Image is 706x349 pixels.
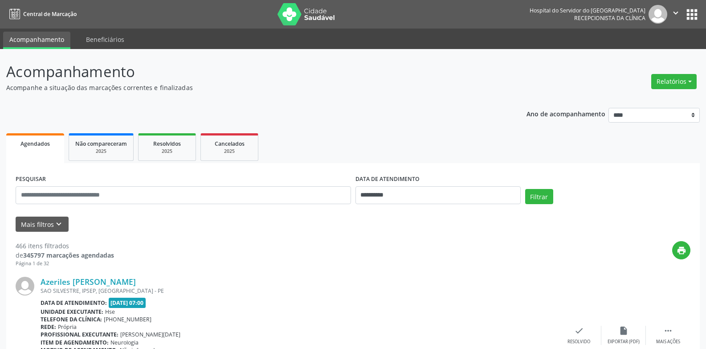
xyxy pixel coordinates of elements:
a: Azeriles [PERSON_NAME] [41,277,136,287]
button: apps [684,7,700,22]
b: Unidade executante: [41,308,103,316]
button: Relatórios [651,74,697,89]
label: PESQUISAR [16,172,46,186]
span: [DATE] 07:00 [109,298,146,308]
img: img [649,5,667,24]
span: [PHONE_NUMBER] [104,316,151,323]
div: 466 itens filtrados [16,241,114,250]
i: check [574,326,584,336]
span: Própria [58,323,77,331]
span: Hse [105,308,115,316]
div: Página 1 de 32 [16,260,114,267]
span: Recepcionista da clínica [574,14,645,22]
span: Não compareceram [75,140,127,148]
img: img [16,277,34,296]
button: print [672,241,690,259]
button: Mais filtroskeyboard_arrow_down [16,217,69,232]
span: Cancelados [215,140,245,148]
p: Acompanhe a situação das marcações correntes e finalizadas [6,83,492,92]
i:  [671,8,681,18]
b: Profissional executante: [41,331,118,338]
span: Resolvidos [153,140,181,148]
label: DATA DE ATENDIMENTO [355,172,420,186]
b: Item de agendamento: [41,339,109,346]
div: Resolvido [567,339,590,345]
span: [PERSON_NAME][DATE] [120,331,180,338]
a: Beneficiários [80,32,131,47]
button:  [667,5,684,24]
span: Neurologia [110,339,139,346]
div: Exportar (PDF) [608,339,640,345]
i: insert_drive_file [619,326,628,336]
p: Ano de acompanhamento [526,108,605,119]
span: Agendados [20,140,50,148]
strong: 345797 marcações agendadas [23,251,114,259]
div: SAO SILVESTRE, IPSEP, [GEOGRAPHIC_DATA] - PE [41,287,557,295]
span: Central de Marcação [23,10,77,18]
i: print [677,246,686,255]
a: Central de Marcação [6,7,77,21]
b: Telefone da clínica: [41,316,102,323]
div: 2025 [207,148,252,155]
button: Filtrar [525,189,553,204]
div: 2025 [75,148,127,155]
b: Rede: [41,323,56,331]
a: Acompanhamento [3,32,70,49]
div: de [16,250,114,260]
div: Hospital do Servidor do [GEOGRAPHIC_DATA] [530,7,645,14]
p: Acompanhamento [6,61,492,83]
div: Mais ações [656,339,680,345]
b: Data de atendimento: [41,299,107,307]
i: keyboard_arrow_down [54,219,64,229]
i:  [663,326,673,336]
div: 2025 [145,148,189,155]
